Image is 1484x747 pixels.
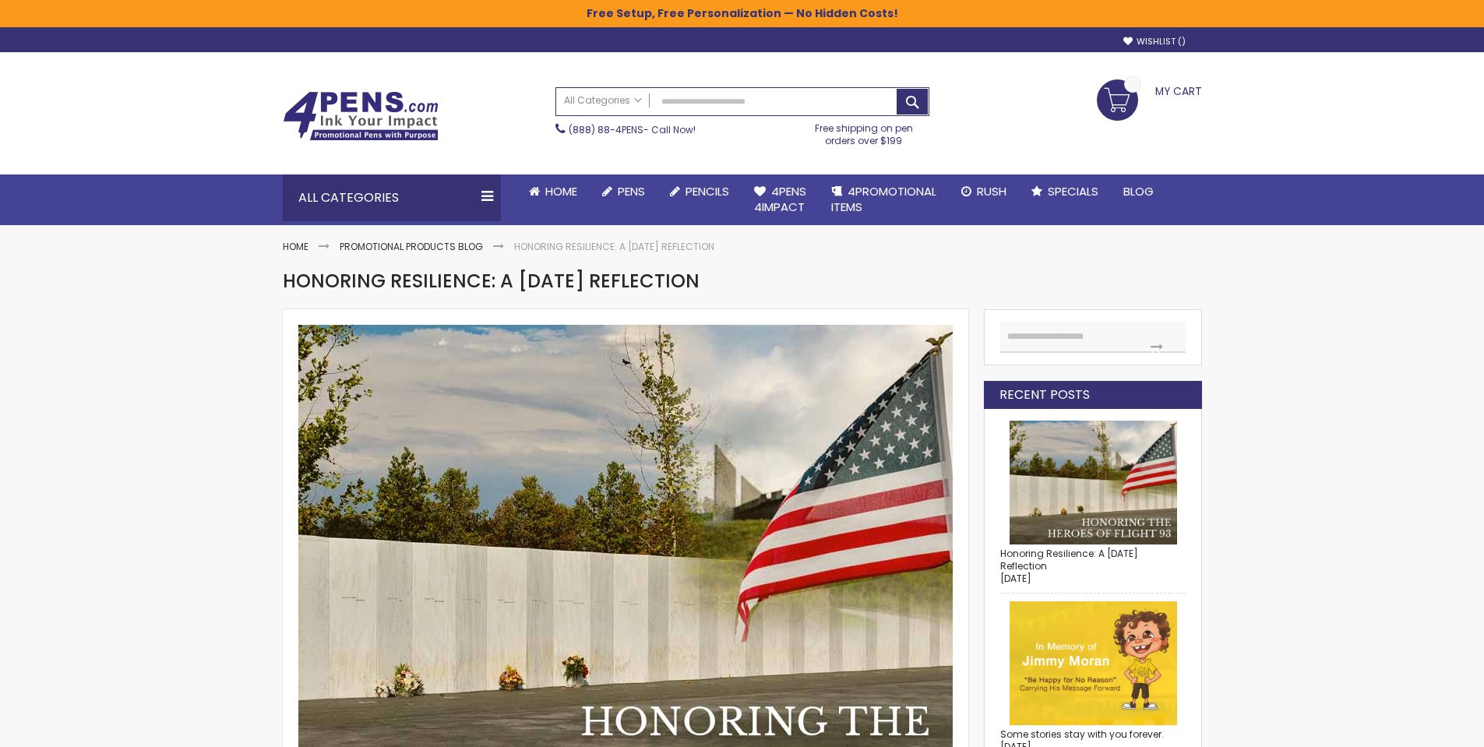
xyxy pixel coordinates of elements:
[1019,174,1111,209] a: Specials
[657,174,742,209] a: Pencils
[618,183,645,199] span: Pens
[340,240,483,253] a: Promotional Products Blog
[1000,601,1186,725] img: Some stories stay with you forever.
[686,183,729,199] span: Pencils
[1000,547,1138,573] a: Honoring Resilience: A [DATE] Reflection
[283,174,501,221] div: All Categories
[569,123,643,136] a: (888) 88-4PENS
[283,268,700,294] span: Honoring Resilience: A [DATE] Reflection
[516,174,590,209] a: Home
[798,116,929,147] div: Free shipping on pen orders over $199
[1000,728,1164,741] a: Some stories stay with you forever.
[569,123,696,136] span: - Call Now!
[831,183,936,215] span: 4PROMOTIONAL ITEMS
[754,183,806,215] span: 4Pens 4impact
[1000,421,1186,544] img: Honoring Resilience: A Patriot Day Reflection
[949,174,1019,209] a: Rush
[564,94,642,107] span: All Categories
[590,174,657,209] a: Pens
[742,174,819,225] a: 4Pens4impact
[999,386,1090,403] strong: Recent Posts
[545,183,577,199] span: Home
[1000,572,1031,585] span: [DATE]
[1048,183,1098,199] span: Specials
[514,240,714,253] strong: Honoring Resilience: A [DATE] Reflection
[556,88,650,114] a: All Categories
[977,183,1006,199] span: Rush
[1123,36,1186,48] a: Wishlist
[819,174,949,225] a: 4PROMOTIONALITEMS
[283,240,308,253] a: Home
[283,91,439,141] img: 4Pens Custom Pens and Promotional Products
[1123,183,1154,199] span: Blog
[1111,174,1166,209] a: Blog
